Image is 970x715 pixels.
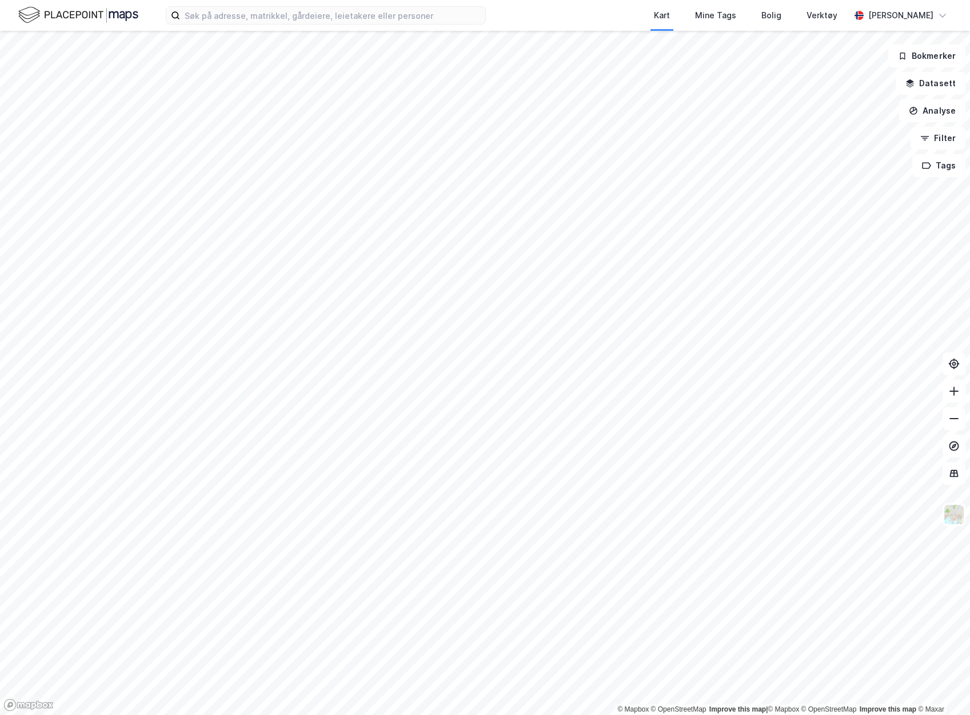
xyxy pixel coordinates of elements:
button: Filter [911,127,965,150]
img: logo.f888ab2527a4732fd821a326f86c7f29.svg [18,5,138,25]
a: Mapbox [768,705,799,713]
a: Mapbox [617,705,649,713]
button: Datasett [896,72,965,95]
button: Analyse [899,99,965,122]
div: [PERSON_NAME] [868,9,933,22]
img: Z [943,504,965,525]
div: Mine Tags [695,9,736,22]
button: Bokmerker [888,45,965,67]
a: Mapbox homepage [3,698,54,712]
div: | [617,704,944,715]
a: Improve this map [860,705,916,713]
iframe: Chat Widget [913,660,970,715]
div: Kart [654,9,670,22]
input: Søk på adresse, matrikkel, gårdeiere, leietakere eller personer [180,7,485,24]
a: OpenStreetMap [801,705,857,713]
button: Tags [912,154,965,177]
div: Verktøy [807,9,837,22]
div: Bolig [761,9,781,22]
a: Improve this map [709,705,766,713]
a: OpenStreetMap [651,705,706,713]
